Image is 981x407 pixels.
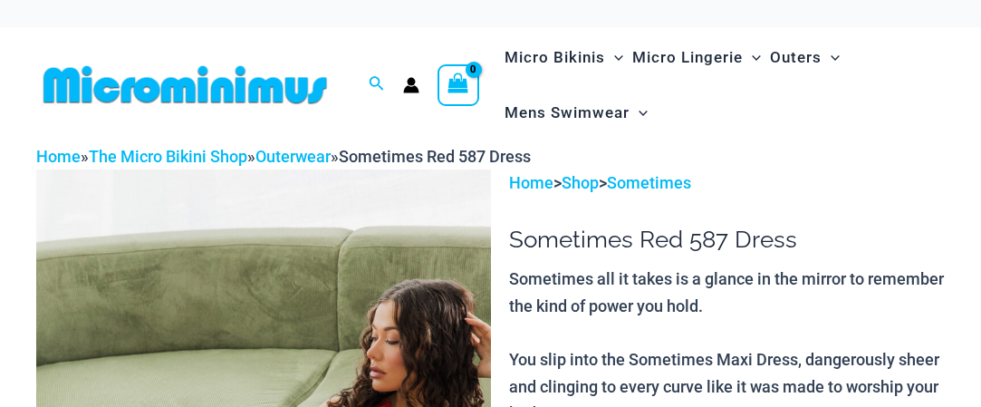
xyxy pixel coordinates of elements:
a: Outerwear [255,147,331,166]
a: Mens SwimwearMenu ToggleMenu Toggle [500,85,652,141]
a: OutersMenu ToggleMenu Toggle [765,30,844,85]
a: Micro LingerieMenu ToggleMenu Toggle [628,30,765,85]
a: Sometimes [607,173,691,192]
a: Search icon link [369,73,385,96]
span: Micro Lingerie [632,34,743,81]
a: Micro BikinisMenu ToggleMenu Toggle [500,30,628,85]
a: View Shopping Cart, empty [438,64,479,106]
span: Micro Bikinis [505,34,605,81]
img: MM SHOP LOGO FLAT [36,64,334,105]
a: Home [509,173,553,192]
a: Home [36,147,81,166]
span: Menu Toggle [605,34,623,81]
a: Account icon link [403,77,419,93]
span: Menu Toggle [822,34,840,81]
h1: Sometimes Red 587 Dress [509,226,945,254]
p: > > [509,170,945,197]
span: Sometimes Red 587 Dress [339,147,531,166]
span: Outers [770,34,822,81]
nav: Site Navigation [497,27,945,143]
span: » » » [36,147,531,166]
span: Menu Toggle [743,34,761,81]
span: Menu Toggle [630,90,648,136]
a: The Micro Bikini Shop [89,147,247,166]
a: Shop [562,173,599,192]
span: Mens Swimwear [505,90,630,136]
